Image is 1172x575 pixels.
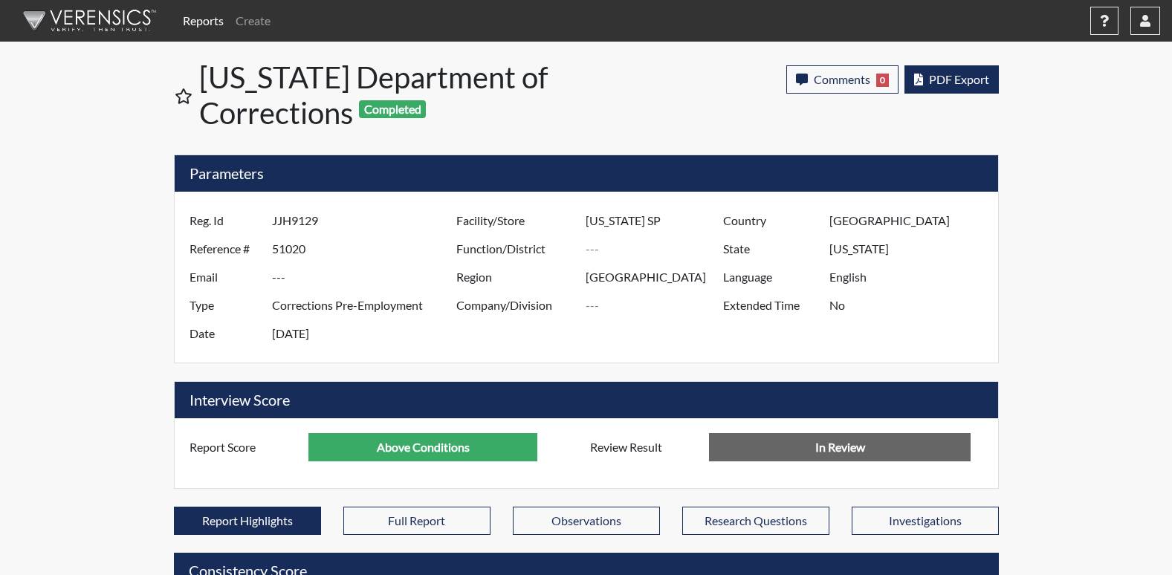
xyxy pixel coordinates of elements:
input: --- [586,291,727,319]
button: Full Report [343,507,491,535]
input: --- [308,433,537,461]
label: Country [712,207,829,235]
label: Type [178,291,272,319]
label: Function/District [445,235,586,263]
button: Research Questions [682,507,829,535]
input: --- [829,263,994,291]
label: Report Score [178,433,309,461]
input: No Decision [709,433,971,461]
input: --- [586,263,727,291]
button: Report Highlights [174,507,321,535]
label: Reference # [178,235,272,263]
input: --- [829,207,994,235]
input: --- [272,291,460,319]
label: Language [712,263,829,291]
button: Comments0 [786,65,899,94]
input: --- [272,319,460,348]
span: Comments [814,72,870,86]
label: Date [178,319,272,348]
span: 0 [876,74,889,87]
button: Observations [513,507,660,535]
h1: [US_STATE] Department of Corrections [199,59,588,131]
label: Review Result [579,433,710,461]
a: Create [230,6,276,36]
label: Reg. Id [178,207,272,235]
input: --- [829,291,994,319]
input: --- [272,235,460,263]
span: PDF Export [929,72,989,86]
label: State [712,235,829,263]
input: --- [272,207,460,235]
label: Region [445,263,586,291]
input: --- [586,235,727,263]
h5: Interview Score [175,382,998,418]
h5: Parameters [175,155,998,192]
a: Reports [177,6,230,36]
button: Investigations [852,507,999,535]
label: Extended Time [712,291,829,319]
button: PDF Export [904,65,999,94]
span: Completed [359,100,426,118]
label: Facility/Store [445,207,586,235]
label: Company/Division [445,291,586,319]
input: --- [586,207,727,235]
label: Email [178,263,272,291]
input: --- [272,263,460,291]
input: --- [829,235,994,263]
